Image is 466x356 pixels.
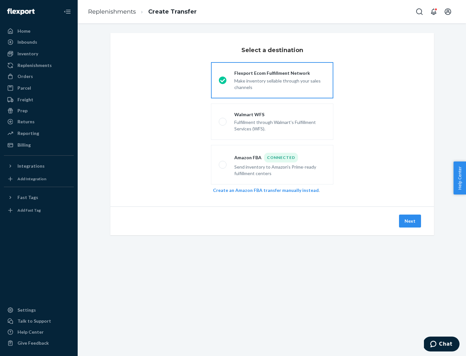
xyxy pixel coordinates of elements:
[4,316,74,326] button: Talk to Support
[17,318,51,324] div: Talk to Support
[234,111,326,118] div: Walmart WFS
[234,76,326,91] div: Make inventory sellable through your sales channels
[413,5,426,18] button: Open Search Box
[17,194,38,201] div: Fast Tags
[4,192,74,203] button: Fast Tags
[17,107,28,114] div: Prep
[4,49,74,59] a: Inventory
[17,130,39,137] div: Reporting
[17,329,44,335] div: Help Center
[264,153,298,162] div: Connected
[17,28,30,34] div: Home
[17,207,41,213] div: Add Fast Tag
[4,106,74,116] a: Prep
[213,187,319,193] a: Create an Amazon FBA transfer manually instead
[4,128,74,139] a: Reporting
[427,5,440,18] button: Open notifications
[83,2,202,21] ol: breadcrumbs
[17,50,38,57] div: Inventory
[4,327,74,337] a: Help Center
[234,70,326,76] div: Flexport Ecom Fulfillment Network
[399,215,421,228] button: Next
[4,117,74,127] a: Returns
[4,305,74,315] a: Settings
[17,307,36,313] div: Settings
[17,163,45,169] div: Integrations
[4,60,74,71] a: Replenishments
[4,174,74,184] a: Add Integration
[17,85,31,91] div: Parcel
[4,140,74,150] a: Billing
[234,153,326,162] div: Amazon FBA
[4,205,74,216] a: Add Fast Tag
[453,161,466,195] button: Help Center
[17,340,49,346] div: Give Feedback
[17,62,52,69] div: Replenishments
[4,83,74,93] a: Parcel
[17,118,35,125] div: Returns
[17,176,46,182] div: Add Integration
[4,26,74,36] a: Home
[441,5,454,18] button: Open account menu
[17,73,33,80] div: Orders
[4,95,74,105] a: Freight
[4,37,74,47] a: Inbounds
[213,187,331,194] div: .
[17,96,33,103] div: Freight
[17,39,37,45] div: Inbounds
[17,142,31,148] div: Billing
[148,8,197,15] a: Create Transfer
[4,161,74,171] button: Integrations
[234,118,326,132] div: Fulfillment through Walmart's Fulfillment Services (WFS).
[241,46,303,54] h3: Select a destination
[61,5,74,18] button: Close Navigation
[88,8,136,15] a: Replenishments
[7,8,35,15] img: Flexport logo
[424,337,460,353] iframe: Opens a widget where you can chat to one of our agents
[4,338,74,348] button: Give Feedback
[234,162,326,177] div: Send inventory to Amazon's Prime-ready fulfillment centers
[4,71,74,82] a: Orders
